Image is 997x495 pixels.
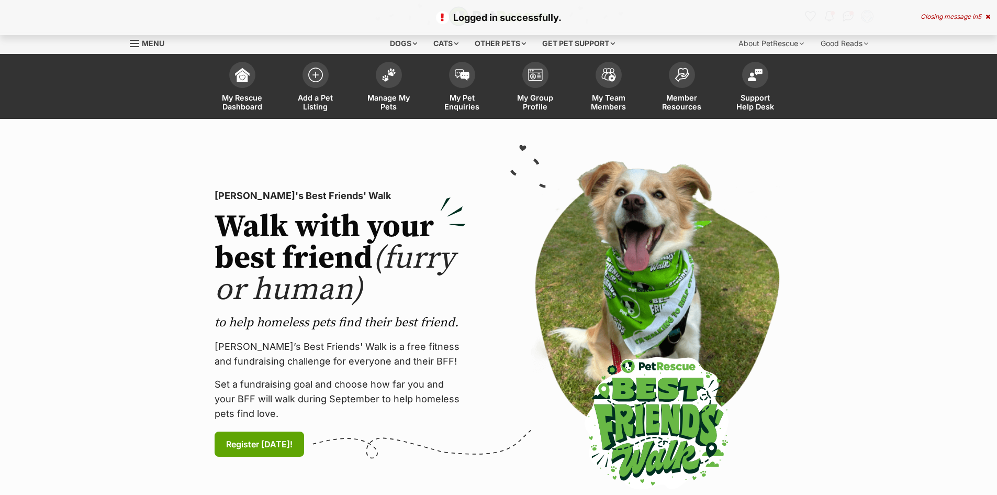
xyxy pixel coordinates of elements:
h2: Walk with your best friend [215,212,466,306]
img: help-desk-icon-fdf02630f3aa405de69fd3d07c3f3aa587a6932b1a1747fa1d2bba05be0121f9.svg [748,69,763,81]
a: My Group Profile [499,57,572,119]
a: Register [DATE]! [215,432,304,457]
p: [PERSON_NAME]'s Best Friends' Walk [215,189,466,203]
div: Dogs [383,33,424,54]
span: Add a Pet Listing [292,93,339,111]
img: member-resources-icon-8e73f808a243e03378d46382f2149f9095a855e16c252ad45f914b54edf8863c.svg [675,68,689,82]
div: Get pet support [535,33,622,54]
img: dashboard-icon-eb2f2d2d3e046f16d808141f083e7271f6b2e854fb5c12c21221c1fb7104beca.svg [235,68,250,82]
a: Manage My Pets [352,57,425,119]
div: About PetRescue [731,33,811,54]
span: My Pet Enquiries [439,93,486,111]
span: My Team Members [585,93,632,111]
div: Other pets [467,33,533,54]
a: Member Resources [645,57,719,119]
img: manage-my-pets-icon-02211641906a0b7f246fdf0571729dbe1e7629f14944591b6c1af311fb30b64b.svg [382,68,396,82]
a: Add a Pet Listing [279,57,352,119]
span: Manage My Pets [365,93,412,111]
img: group-profile-icon-3fa3cf56718a62981997c0bc7e787c4b2cf8bcc04b72c1350f741eb67cf2f40e.svg [528,69,543,81]
p: Set a fundraising goal and choose how far you and your BFF will walk during September to help hom... [215,377,466,421]
a: My Team Members [572,57,645,119]
span: Register [DATE]! [226,438,293,450]
span: Menu [142,39,164,48]
img: add-pet-listing-icon-0afa8454b4691262ce3f59096e99ab1cd57d4a30225e0717b998d2c9b9846f56.svg [308,68,323,82]
span: My Group Profile [512,93,559,111]
a: Menu [130,33,172,52]
a: My Rescue Dashboard [206,57,279,119]
span: (furry or human) [215,239,455,310]
div: Cats [426,33,466,54]
span: My Rescue Dashboard [219,93,266,111]
a: Support Help Desk [719,57,792,119]
span: Support Help Desk [732,93,779,111]
p: to help homeless pets find their best friend. [215,314,466,331]
p: [PERSON_NAME]’s Best Friends' Walk is a free fitness and fundraising challenge for everyone and t... [215,339,466,369]
img: pet-enquiries-icon-7e3ad2cf08bfb03b45e93fb7055b45f3efa6380592205ae92323e6603595dc1f.svg [455,69,469,81]
img: team-members-icon-5396bd8760b3fe7c0b43da4ab00e1e3bb1a5d9ba89233759b79545d2d3fc5d0d.svg [601,68,616,82]
span: Member Resources [658,93,705,111]
div: Good Reads [813,33,876,54]
a: My Pet Enquiries [425,57,499,119]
